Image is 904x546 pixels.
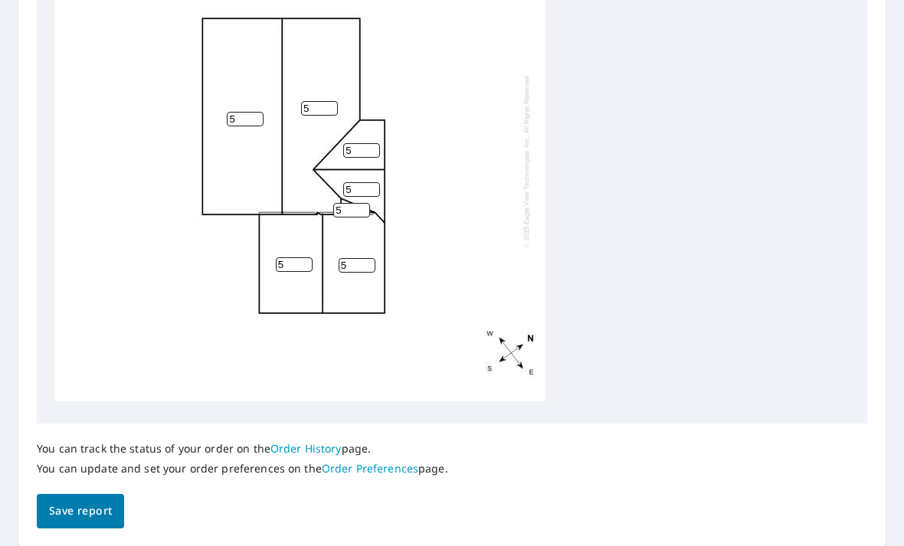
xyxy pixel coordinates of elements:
[37,442,448,456] p: You can track the status of your order on the page.
[322,461,418,476] a: Order Preferences
[37,494,124,528] button: Save report
[37,462,448,476] p: You can update and set your order preferences on the page.
[49,502,112,521] span: Save report
[270,441,342,456] a: Order History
